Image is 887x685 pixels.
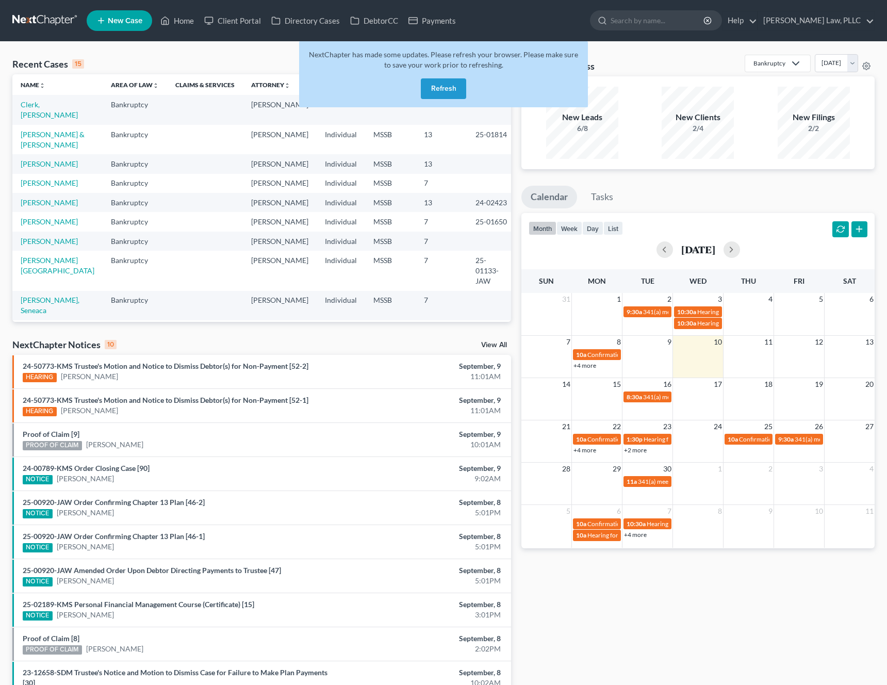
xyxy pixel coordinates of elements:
[467,212,517,231] td: 25-01650
[317,212,365,231] td: Individual
[627,393,642,401] span: 8:30a
[21,198,78,207] a: [PERSON_NAME]
[23,373,57,382] div: HEARING
[818,463,824,475] span: 3
[39,83,45,89] i: unfold_more
[243,95,317,124] td: [PERSON_NAME]
[23,645,82,655] div: PROOF OF CLAIM
[647,520,727,528] span: Hearing for [PERSON_NAME]
[348,371,501,382] div: 11:01AM
[317,291,365,320] td: Individual
[573,362,596,369] a: +4 more
[348,667,501,678] div: September, 8
[758,11,874,30] a: [PERSON_NAME] Law, PLLC
[778,111,850,123] div: New Filings
[467,125,517,154] td: 25-01814
[103,251,167,290] td: Bankruptcy
[697,308,839,316] span: Hearing for [PERSON_NAME] and [PERSON_NAME]
[416,174,467,193] td: 7
[86,439,143,450] a: [PERSON_NAME]
[153,83,159,89] i: unfold_more
[23,407,57,416] div: HEARING
[666,293,672,305] span: 2
[199,11,266,30] a: Client Portal
[662,111,734,123] div: New Clients
[753,59,785,68] div: Bankruptcy
[717,463,723,475] span: 1
[348,644,501,654] div: 2:02PM
[587,351,704,358] span: Confirmation hearing for [PERSON_NAME]
[317,232,365,251] td: Individual
[697,319,778,327] span: Hearing for [PERSON_NAME]
[582,221,603,235] button: day
[103,174,167,193] td: Bankruptcy
[23,611,53,621] div: NOTICE
[111,81,159,89] a: Area of Lawunfold_more
[23,475,53,484] div: NOTICE
[539,276,554,285] span: Sun
[576,531,586,539] span: 10a
[365,154,416,173] td: MSSB
[662,463,672,475] span: 30
[61,405,118,416] a: [PERSON_NAME]
[348,508,501,518] div: 5:01PM
[243,251,317,290] td: [PERSON_NAME]
[612,420,622,433] span: 22
[266,11,345,30] a: Directory Cases
[21,237,78,246] a: [PERSON_NAME]
[12,338,117,351] div: NextChapter Notices
[481,341,507,349] a: View All
[638,478,737,485] span: 341(a) meeting for [PERSON_NAME]
[416,320,467,339] td: 13
[561,420,571,433] span: 21
[864,505,875,517] span: 11
[677,308,696,316] span: 10:30a
[624,531,647,539] a: +4 more
[317,193,365,212] td: Individual
[587,435,704,443] span: Confirmation hearing for [PERSON_NAME]
[103,154,167,173] td: Bankruptcy
[662,378,672,390] span: 16
[546,111,618,123] div: New Leads
[365,251,416,290] td: MSSB
[167,74,243,95] th: Claims & Services
[348,531,501,542] div: September, 8
[317,251,365,290] td: Individual
[243,154,317,173] td: [PERSON_NAME]
[416,251,467,290] td: 7
[794,276,804,285] span: Fri
[573,446,596,454] a: +4 more
[521,186,577,208] a: Calendar
[767,505,774,517] span: 9
[467,320,517,339] td: 25-01380
[739,435,856,443] span: Confirmation hearing for [PERSON_NAME]
[57,508,114,518] a: [PERSON_NAME]
[666,505,672,517] span: 7
[365,320,416,339] td: MSSB
[627,478,637,485] span: 11a
[603,221,623,235] button: list
[561,293,571,305] span: 31
[644,435,724,443] span: Hearing for [PERSON_NAME]
[627,520,646,528] span: 10:30a
[576,435,586,443] span: 10a
[21,296,79,315] a: [PERSON_NAME], Seneaca
[348,405,501,416] div: 11:01AM
[868,463,875,475] span: 4
[767,463,774,475] span: 2
[23,634,79,643] a: Proof of Claim [8]
[23,577,53,586] div: NOTICE
[103,291,167,320] td: Bankruptcy
[243,320,317,339] td: [PERSON_NAME]
[105,340,117,349] div: 10
[416,154,467,173] td: 13
[317,154,365,173] td: Individual
[348,599,501,610] div: September, 8
[627,308,642,316] span: 9:30a
[565,505,571,517] span: 5
[741,276,756,285] span: Thu
[616,336,622,348] span: 8
[21,130,85,149] a: [PERSON_NAME] & [PERSON_NAME]
[546,123,618,134] div: 6/8
[365,291,416,320] td: MSSB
